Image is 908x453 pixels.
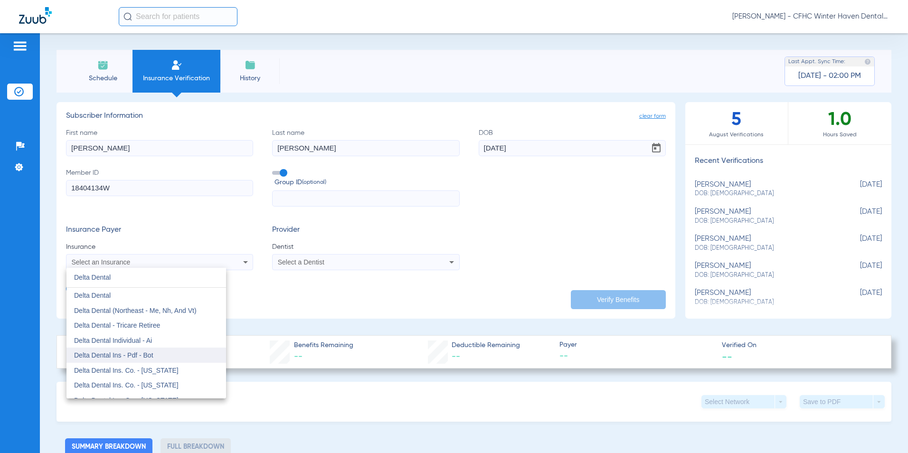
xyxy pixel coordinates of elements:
span: Delta Dental Individual - Ai [74,337,152,344]
span: Delta Dental Ins. Co. - [US_STATE] [74,381,179,389]
span: Delta Dental [74,292,111,299]
span: Delta Dental Ins. Co. - [US_STATE] [74,367,179,374]
span: Delta Dental Ins - Pdf - Bot [74,351,153,359]
span: Delta Dental - Tricare Retiree [74,321,160,329]
span: Delta Dental Ins. Co. - [US_STATE] [74,396,179,404]
span: Delta Dental (Northeast - Me, Nh, And Vt) [74,307,197,314]
iframe: Chat Widget [861,407,908,453]
input: dropdown search [66,268,226,287]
